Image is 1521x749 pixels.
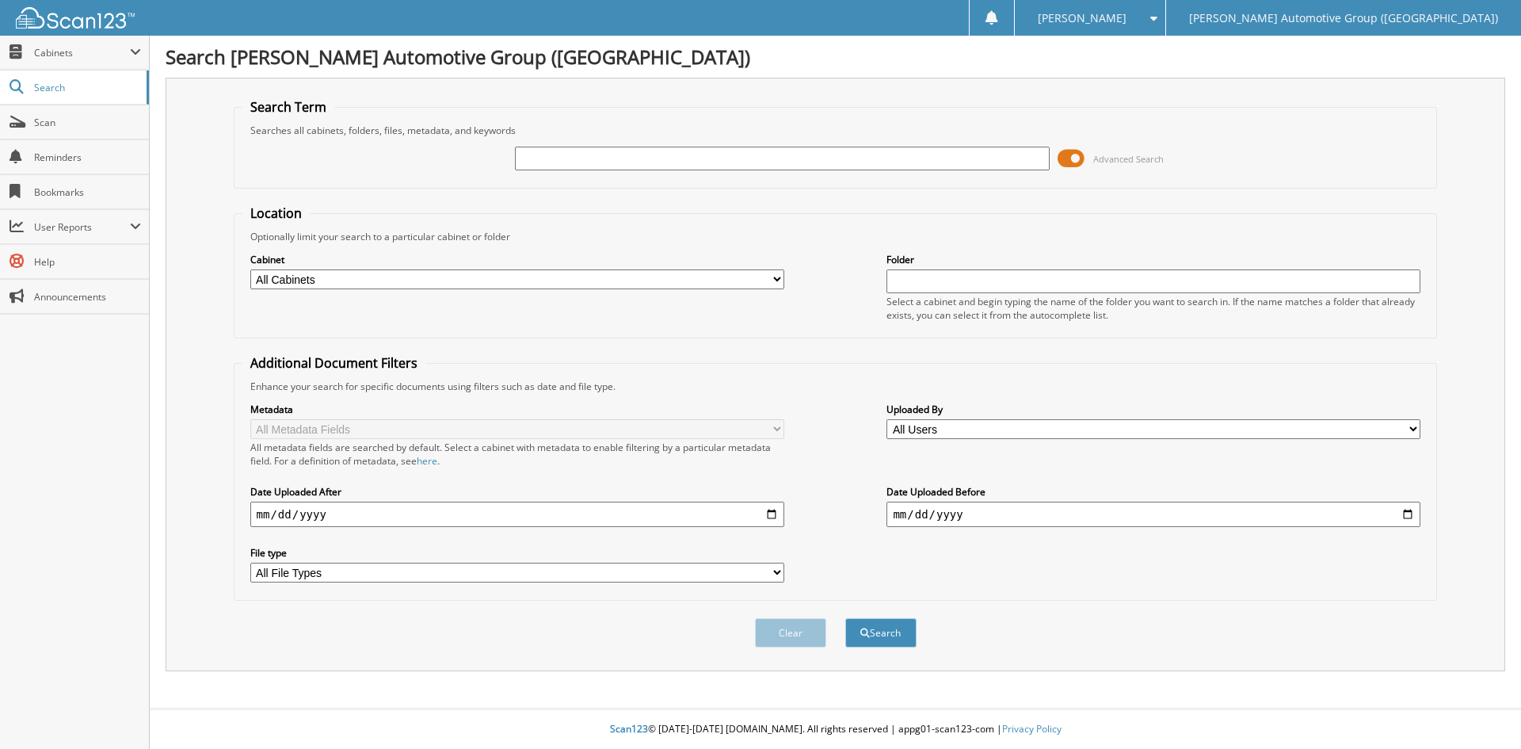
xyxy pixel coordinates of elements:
[886,403,1420,416] label: Uploaded By
[886,485,1420,499] label: Date Uploaded Before
[250,253,784,266] label: Cabinet
[242,354,425,372] legend: Additional Document Filters
[34,185,141,199] span: Bookmarks
[886,295,1420,322] div: Select a cabinet and begin typing the name of the folder you want to search in. If the name match...
[610,722,648,736] span: Scan123
[250,403,784,416] label: Metadata
[250,485,784,499] label: Date Uploaded After
[34,81,139,94] span: Search
[250,502,784,527] input: start
[755,618,826,648] button: Clear
[242,230,1429,243] div: Optionally limit your search to a particular cabinet or folder
[886,253,1420,266] label: Folder
[242,124,1429,137] div: Searches all cabinets, folders, files, metadata, and keywords
[34,220,130,234] span: User Reports
[242,98,334,116] legend: Search Term
[845,618,917,648] button: Search
[150,710,1521,749] div: © [DATE]-[DATE] [DOMAIN_NAME]. All rights reserved | appg01-scan123-com |
[34,151,141,164] span: Reminders
[34,46,130,59] span: Cabinets
[1038,13,1126,23] span: [PERSON_NAME]
[166,44,1505,70] h1: Search [PERSON_NAME] Automotive Group ([GEOGRAPHIC_DATA])
[250,441,784,468] div: All metadata fields are searched by default. Select a cabinet with metadata to enable filtering b...
[1189,13,1498,23] span: [PERSON_NAME] Automotive Group ([GEOGRAPHIC_DATA])
[242,380,1429,393] div: Enhance your search for specific documents using filters such as date and file type.
[886,502,1420,527] input: end
[1093,153,1164,165] span: Advanced Search
[250,546,784,560] label: File type
[417,454,437,468] a: here
[242,204,310,222] legend: Location
[34,290,141,304] span: Announcements
[34,116,141,129] span: Scan
[34,255,141,269] span: Help
[16,7,135,29] img: scan123-logo-white.svg
[1002,722,1062,736] a: Privacy Policy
